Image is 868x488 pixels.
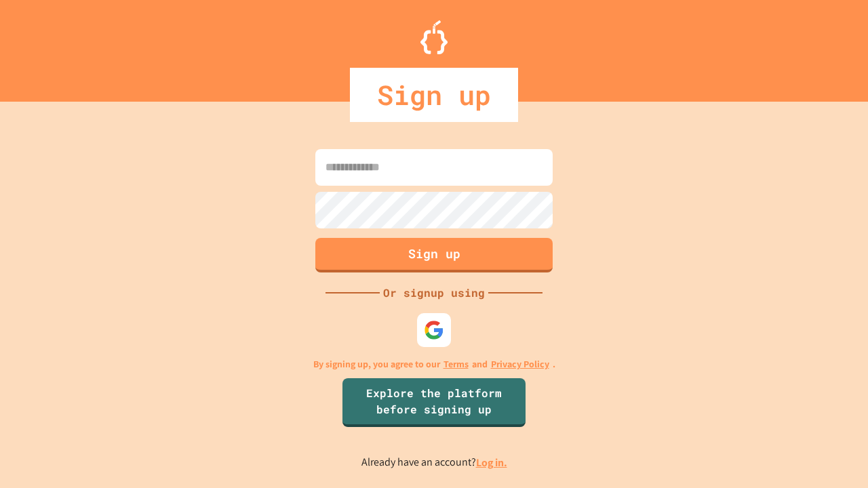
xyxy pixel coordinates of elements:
[315,238,553,272] button: Sign up
[491,357,549,371] a: Privacy Policy
[380,285,488,301] div: Or signup using
[424,320,444,340] img: google-icon.svg
[420,20,448,54] img: Logo.svg
[443,357,469,371] a: Terms
[476,455,507,470] a: Log in.
[313,357,555,371] p: By signing up, you agree to our and .
[361,454,507,471] p: Already have an account?
[342,378,526,427] a: Explore the platform before signing up
[350,68,518,122] div: Sign up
